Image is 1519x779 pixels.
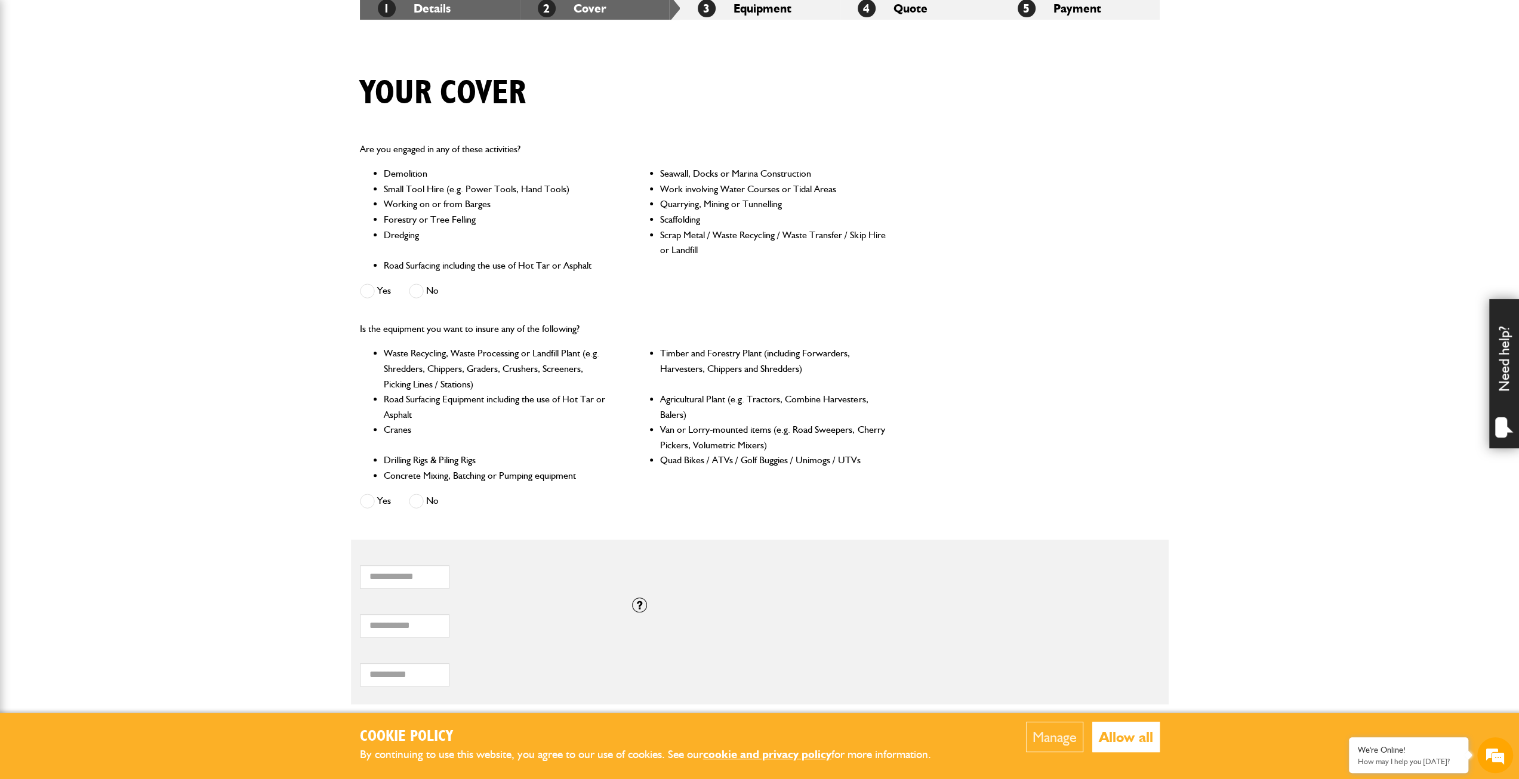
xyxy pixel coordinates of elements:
[16,216,218,358] textarea: Type your message and hit 'Enter'
[378,1,451,16] a: 1Details
[409,494,439,509] label: No
[16,110,218,137] input: Enter your last name
[360,141,887,157] p: Are you engaged in any of these activities?
[384,392,610,422] li: Road Surfacing Equipment including the use of Hot Tar or Asphalt
[360,728,951,746] h2: Cookie Policy
[660,346,886,392] li: Timber and Forestry Plant (including Forwarders, Harvesters, Chippers and Shredders)
[384,166,610,181] li: Demolition
[384,196,610,212] li: Working on or from Barges
[384,227,610,258] li: Dredging
[16,146,218,172] input: Enter your email address
[660,392,886,422] li: Agricultural Plant (e.g. Tractors, Combine Harvesters, Balers)
[1358,757,1459,766] p: How may I help you today?
[360,321,887,337] p: Is the equipment you want to insure any of the following?
[384,452,610,468] li: Drilling Rigs & Piling Rigs
[384,468,610,484] li: Concrete Mixing, Batching or Pumping equipment
[660,212,886,227] li: Scaffolding
[660,181,886,197] li: Work involving Water Courses or Tidal Areas
[703,747,831,761] a: cookie and privacy policy
[660,227,886,258] li: Scrap Metal / Waste Recycling / Waste Transfer / Skip Hire or Landfill
[360,73,526,113] h1: Your cover
[409,284,439,298] label: No
[20,66,50,83] img: d_20077148190_company_1631870298795_20077148190
[162,368,217,384] em: Start Chat
[360,494,391,509] label: Yes
[384,181,610,197] li: Small Tool Hire (e.g. Power Tools, Hand Tools)
[660,422,886,452] li: Van or Lorry-mounted items (e.g. Road Sweepers, Cherry Pickers, Volumetric Mixers)
[1092,722,1160,752] button: Allow all
[1026,722,1083,752] button: Manage
[384,258,610,273] li: Road Surfacing including the use of Hot Tar or Asphalt
[62,67,201,82] div: Chat with us now
[16,181,218,207] input: Enter your phone number
[1358,745,1459,755] div: We're Online!
[1489,299,1519,448] div: Need help?
[384,212,610,227] li: Forestry or Tree Felling
[660,196,886,212] li: Quarrying, Mining or Tunnelling
[660,452,886,468] li: Quad Bikes / ATVs / Golf Buggies / Unimogs / UTVs
[660,166,886,181] li: Seawall, Docks or Marina Construction
[384,346,610,392] li: Waste Recycling, Waste Processing or Landfill Plant (e.g. Shredders, Chippers, Graders, Crushers,...
[384,422,610,452] li: Cranes
[360,746,951,764] p: By continuing to use this website, you agree to our use of cookies. See our for more information.
[196,6,224,35] div: Minimize live chat window
[360,284,391,298] label: Yes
